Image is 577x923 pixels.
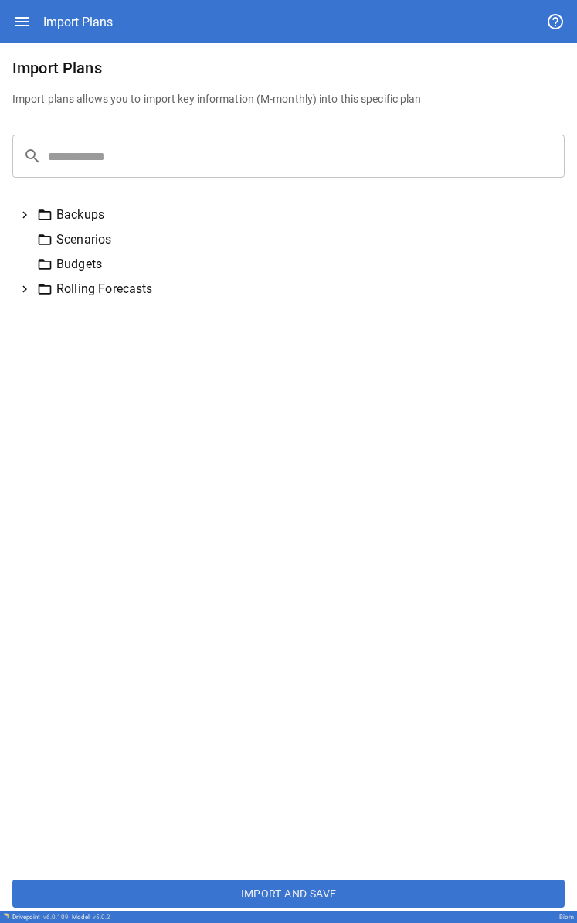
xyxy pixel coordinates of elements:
[43,914,69,921] span: v 6.0.109
[43,15,113,29] div: Import Plans
[12,91,565,108] h6: Import plans allows you to import key information (M-monthly) into this specific plan
[72,914,110,921] div: Model
[37,280,558,298] div: Rolling Forecasts
[37,206,558,224] div: Backups
[12,914,69,921] div: Drivepoint
[559,914,574,921] div: Biom
[37,230,558,249] div: Scenarios
[93,914,110,921] span: v 5.0.2
[3,913,9,919] img: Drivepoint
[12,56,565,80] h6: Import Plans
[37,255,558,274] div: Budgets
[12,880,565,908] button: Import and Save
[23,147,42,165] span: search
